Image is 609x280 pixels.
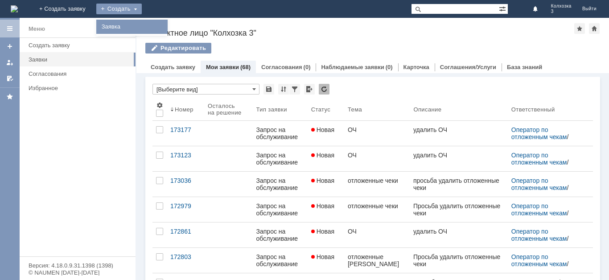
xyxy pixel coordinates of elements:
[308,98,344,121] th: Статус
[308,248,344,273] a: Новая
[96,4,142,14] div: Создать
[170,177,201,184] div: 173036
[499,4,508,12] span: Расширенный поиск
[348,228,407,235] div: ОЧ
[311,228,335,235] span: Новая
[348,152,407,159] div: ОЧ
[256,228,304,242] div: Запрос на обслуживание
[25,67,134,81] a: Согласования
[98,21,166,32] a: Заявка
[511,228,567,242] a: Оператор по отложенным чекам
[29,56,130,63] div: Заявки
[344,248,410,273] a: отложенные [PERSON_NAME]
[253,197,308,222] a: Запрос на обслуживание
[261,64,302,70] a: Согласования
[170,152,201,159] div: 173123
[208,103,242,116] div: Осталось на решение
[308,121,344,146] a: Новая
[29,70,130,77] div: Согласования
[256,177,304,191] div: Запрос на обслуживание
[3,71,17,86] a: Мои согласования
[151,64,195,70] a: Создать заявку
[253,222,308,247] a: Запрос на обслуживание
[167,146,204,171] a: 173123
[170,228,201,235] div: 172861
[170,253,201,260] div: 172803
[170,126,201,133] div: 173177
[311,202,335,210] span: Новая
[321,64,384,70] a: Наблюдаемые заявки
[348,126,407,133] div: ОЧ
[304,64,311,70] div: (0)
[344,146,410,171] a: ОЧ
[348,253,407,268] div: отложенные [PERSON_NAME]
[348,202,407,210] div: отложенные чеки
[511,106,555,113] div: Ответственный
[256,253,304,268] div: Запрос на обслуживание
[167,248,204,273] a: 172803
[511,177,567,191] a: Оператор по отложенным чекам
[344,121,410,146] a: ОЧ
[240,64,251,70] div: (68)
[511,177,582,191] div: /
[511,253,567,268] a: Оператор по отложенным чекам
[344,172,410,197] a: отложенные чеки
[263,84,274,95] div: Сохранить вид
[29,263,127,268] div: Версия: 4.18.0.9.31.1398 (1398)
[167,98,204,121] th: Номер
[167,172,204,197] a: 173036
[551,9,572,14] span: 3
[308,222,344,247] a: Новая
[403,64,429,70] a: Карточка
[256,202,304,217] div: Запрос на обслуживание
[156,102,163,109] span: Настройки
[253,121,308,146] a: Запрос на обслуживание
[511,228,582,242] div: /
[25,38,134,52] a: Создать заявку
[413,106,441,113] div: Описание
[204,98,253,121] th: Осталось на решение
[29,24,45,34] div: Меню
[253,248,308,273] a: Запрос на обслуживание
[175,106,193,113] div: Номер
[511,253,582,268] div: /
[167,197,204,222] a: 172979
[348,177,407,184] div: отложенные чеки
[344,197,410,222] a: отложенные чеки
[311,106,330,113] div: Статус
[551,4,572,9] span: Колхозка
[253,146,308,171] a: Запрос на обслуживание
[253,172,308,197] a: Запрос на обслуживание
[308,146,344,171] a: Новая
[170,202,201,210] div: 172979
[256,126,304,140] div: Запрос на обслуживание
[311,126,335,133] span: Новая
[29,85,120,91] div: Избранное
[311,152,335,159] span: Новая
[311,253,335,260] span: Новая
[319,84,329,95] div: Обновлять список
[440,64,496,70] a: Соглашения/Услуги
[507,64,542,70] a: База знаний
[29,270,127,276] div: © NAUMEN [DATE]-[DATE]
[589,23,600,34] div: Сделать домашней страницей
[511,202,582,217] div: /
[11,5,18,12] a: Перейти на домашнюю страницу
[3,39,17,54] a: Создать заявку
[508,98,586,121] th: Ответственный
[386,64,393,70] div: (0)
[253,98,308,121] th: Тип заявки
[344,98,410,121] th: Тема
[206,64,239,70] a: Мои заявки
[511,126,582,140] div: /
[256,152,304,166] div: Запрос на обслуживание
[278,84,289,95] div: Сортировка...
[308,197,344,222] a: Новая
[511,152,567,166] a: Оператор по отложенным чекам
[304,84,315,95] div: Экспорт списка
[25,53,134,66] a: Заявки
[511,152,582,166] div: /
[308,172,344,197] a: Новая
[289,84,300,95] div: Фильтрация...
[574,23,585,34] div: Добавить в избранное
